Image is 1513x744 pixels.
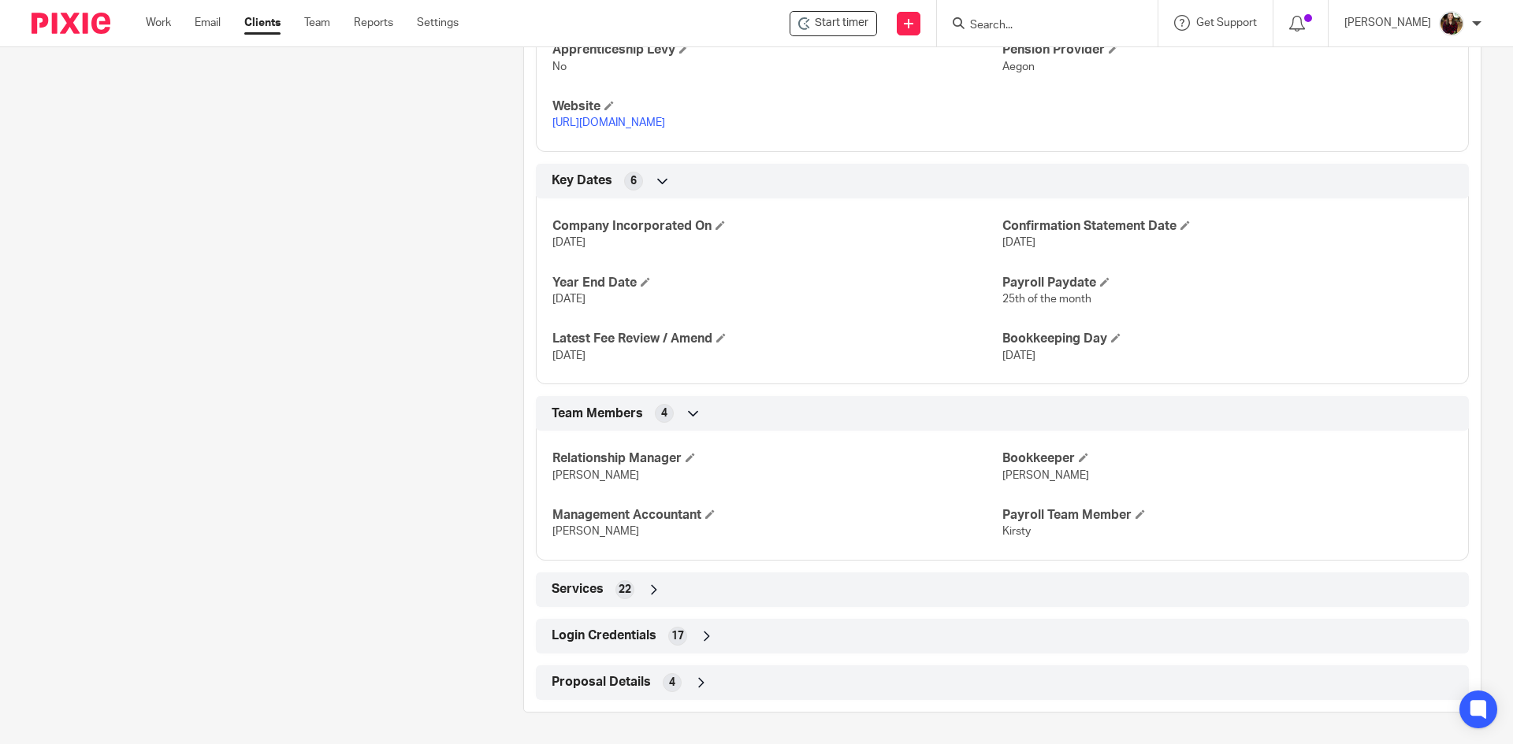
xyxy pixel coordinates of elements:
a: Email [195,15,221,31]
span: 17 [671,628,684,644]
h4: Payroll Team Member [1002,507,1452,524]
span: [DATE] [552,237,585,248]
span: [PERSON_NAME] [552,470,639,481]
span: 4 [669,675,675,690]
h4: Website [552,98,1002,115]
span: Login Credentials [552,627,656,644]
span: Team Members [552,405,643,422]
span: 22 [619,582,631,598]
input: Search [968,19,1110,33]
span: No [552,61,567,72]
span: [DATE] [552,350,585,361]
span: Aegon [1002,61,1035,72]
a: Clients [244,15,281,31]
h4: Confirmation Statement Date [1002,218,1452,235]
span: 4 [661,405,667,421]
span: Kirsty [1002,526,1031,537]
div: Ravio Technoloiges Ltd [790,11,877,36]
img: Pixie [32,13,110,34]
span: [DATE] [552,294,585,305]
p: [PERSON_NAME] [1344,15,1431,31]
h4: Relationship Manager [552,450,1002,467]
span: 25th of the month [1002,294,1091,305]
span: Key Dates [552,172,612,189]
h4: Latest Fee Review / Amend [552,331,1002,347]
h4: Bookkeeping Day [1002,331,1452,347]
h4: Year End Date [552,275,1002,291]
h4: Company Incorporated On [552,218,1002,235]
h4: Bookkeeper [1002,450,1452,467]
span: [PERSON_NAME] [1002,470,1089,481]
span: [DATE] [1002,237,1035,248]
a: [URL][DOMAIN_NAME] [552,117,665,128]
a: Settings [417,15,459,31]
span: Start timer [815,15,868,31]
span: Services [552,581,604,598]
h4: Management Accountant [552,507,1002,524]
img: MaxAcc_Sep21_ElliDeanPhoto_030.jpg [1439,11,1464,36]
span: [PERSON_NAME] [552,526,639,537]
a: Team [304,15,330,31]
span: Get Support [1196,17,1257,28]
span: Proposal Details [552,674,651,690]
span: [DATE] [1002,350,1035,361]
h4: Pension Provider [1002,42,1452,58]
span: 6 [630,173,637,189]
a: Work [146,15,171,31]
a: Reports [354,15,393,31]
h4: Payroll Paydate [1002,275,1452,291]
h4: Apprenticeship Levy [552,42,1002,58]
